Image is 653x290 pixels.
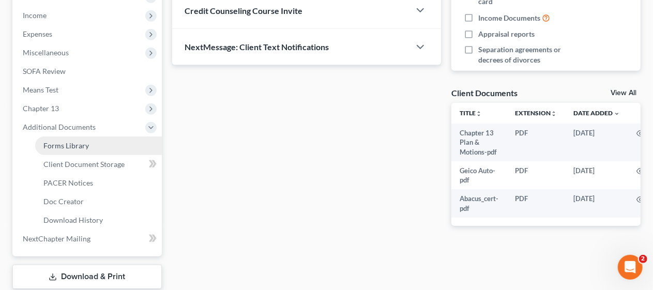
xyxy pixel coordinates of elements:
[23,104,59,113] span: Chapter 13
[23,234,90,243] span: NextChapter Mailing
[43,197,84,206] span: Doc Creator
[23,48,69,57] span: Miscellaneous
[618,255,643,280] iframe: Intercom live chat
[573,109,620,117] a: Date Added expand_more
[35,211,162,230] a: Download History
[35,136,162,155] a: Forms Library
[507,124,565,161] td: PDF
[478,29,535,39] span: Appraisal reports
[43,141,89,150] span: Forms Library
[23,123,96,131] span: Additional Documents
[565,124,628,161] td: [DATE]
[185,42,329,52] span: NextMessage: Client Text Notifications
[43,160,125,169] span: Client Document Storage
[14,230,162,248] a: NextChapter Mailing
[451,87,518,98] div: Client Documents
[35,155,162,174] a: Client Document Storage
[12,265,162,289] a: Download & Print
[23,11,47,20] span: Income
[476,111,482,117] i: unfold_more
[43,216,103,224] span: Download History
[14,62,162,81] a: SOFA Review
[451,124,507,161] td: Chapter 13 Plan & Motions-pdf
[23,85,58,94] span: Means Test
[515,109,557,117] a: Extensionunfold_more
[478,13,540,23] span: Income Documents
[43,178,93,187] span: PACER Notices
[611,89,636,97] a: View All
[507,161,565,190] td: PDF
[478,44,584,65] span: Separation agreements or decrees of divorces
[565,161,628,190] td: [DATE]
[451,189,507,218] td: Abacus_cert-pdf
[639,255,647,263] span: 2
[35,192,162,211] a: Doc Creator
[23,67,66,75] span: SOFA Review
[565,189,628,218] td: [DATE]
[185,6,302,16] span: Credit Counseling Course Invite
[551,111,557,117] i: unfold_more
[23,29,52,38] span: Expenses
[614,111,620,117] i: expand_more
[507,189,565,218] td: PDF
[35,174,162,192] a: PACER Notices
[460,109,482,117] a: Titleunfold_more
[451,161,507,190] td: Geico Auto-pdf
